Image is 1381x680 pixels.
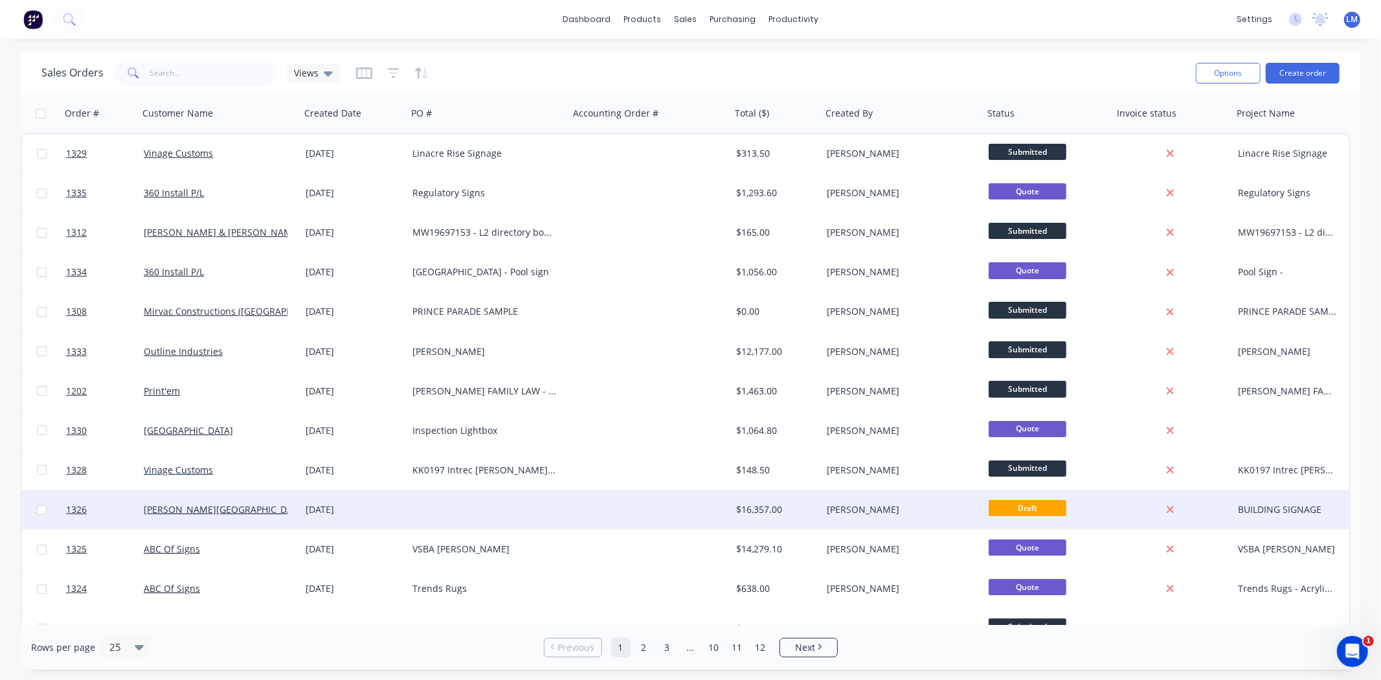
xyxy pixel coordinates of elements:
[736,345,813,358] div: $12,177.00
[1238,187,1337,199] div: Regulatory Signs
[703,10,762,29] div: purchasing
[827,345,971,358] div: [PERSON_NAME]
[23,10,43,29] img: Factory
[827,385,971,398] div: [PERSON_NAME]
[66,226,87,239] span: 1312
[144,187,204,199] a: 360 Install P/L
[66,569,144,608] a: 1324
[412,582,556,595] div: Trends Rugs
[1266,63,1340,84] button: Create order
[1238,582,1337,595] div: Trends Rugs - Acrylic lettering
[827,464,971,477] div: [PERSON_NAME]
[66,174,144,212] a: 1335
[66,213,144,252] a: 1312
[306,187,402,199] div: [DATE]
[66,582,87,595] span: 1324
[1230,10,1279,29] div: settings
[1238,503,1337,516] div: BUILDING SIGNAGE
[144,147,213,159] a: Vinage Customs
[795,641,815,654] span: Next
[827,424,971,437] div: [PERSON_NAME]
[66,292,144,331] a: 1308
[412,464,556,477] div: KK0197 Intrec [PERSON_NAME] - Timber Disc
[411,107,432,120] div: PO #
[827,266,971,278] div: [PERSON_NAME]
[306,345,402,358] div: [DATE]
[144,543,200,555] a: ABC Of Signs
[611,638,631,657] a: Page 1 is your current page
[989,579,1066,595] span: Quote
[31,641,95,654] span: Rows per page
[306,226,402,239] div: [DATE]
[668,10,703,29] div: sales
[736,187,813,199] div: $1,293.60
[144,345,223,357] a: Outline Industries
[1238,464,1337,477] div: KK0197 Intrec [PERSON_NAME] - Timber Disc
[294,66,319,80] span: Views
[557,641,594,654] span: Previous
[735,107,769,120] div: Total ($)
[412,147,556,160] div: Linacre Rise Signage
[827,305,971,318] div: [PERSON_NAME]
[41,67,104,79] h1: Sales Orders
[736,503,813,516] div: $16,357.00
[1238,226,1337,239] div: MW19697153 - L2 directory board updates
[539,638,843,657] ul: Pagination
[412,226,556,239] div: MW19697153 - L2 directory board updates
[1238,385,1337,398] div: [PERSON_NAME] FAMILY LAW - Reception Lightbox
[66,451,144,490] a: 1328
[412,543,556,556] div: VSBA [PERSON_NAME]
[412,266,556,278] div: [GEOGRAPHIC_DATA] - Pool sign
[1364,636,1374,646] span: 1
[827,543,971,556] div: [PERSON_NAME]
[306,543,402,556] div: [DATE]
[66,411,144,450] a: 1330
[827,622,971,635] div: [PERSON_NAME]
[144,305,365,317] a: Mirvac Constructions ([GEOGRAPHIC_DATA]) Pty Ltd
[412,424,556,437] div: Inspection Lightbox
[736,464,813,477] div: $148.50
[306,266,402,278] div: [DATE]
[736,424,813,437] div: $1,064.80
[66,609,144,648] a: 999
[989,262,1066,278] span: Quote
[989,381,1066,397] span: Submitted
[751,638,770,657] a: Page 12
[144,226,300,238] a: [PERSON_NAME] & [PERSON_NAME]
[1196,63,1261,84] button: Options
[306,424,402,437] div: [DATE]
[989,302,1066,318] span: Submitted
[65,107,99,120] div: Order #
[658,638,677,657] a: Page 3
[66,332,144,371] a: 1333
[987,107,1015,120] div: Status
[825,107,873,120] div: Created By
[306,385,402,398] div: [DATE]
[736,582,813,595] div: $638.00
[66,530,144,569] a: 1325
[827,226,971,239] div: [PERSON_NAME]
[827,147,971,160] div: [PERSON_NAME]
[144,582,200,595] a: ABC Of Signs
[1238,266,1337,278] div: Pool Sign -
[545,641,601,654] a: Previous page
[989,618,1066,635] span: Submitted
[736,305,813,318] div: $0.00
[66,372,144,411] a: 1202
[1117,107,1176,120] div: Invoice status
[144,424,233,436] a: [GEOGRAPHIC_DATA]
[989,341,1066,357] span: Submitted
[66,266,87,278] span: 1334
[306,147,402,160] div: [DATE]
[1237,107,1295,120] div: Project Name
[66,385,87,398] span: 1202
[66,543,87,556] span: 1325
[1337,636,1368,667] iframe: Intercom live chat
[66,134,144,173] a: 1329
[412,345,556,358] div: [PERSON_NAME]
[66,622,82,635] span: 999
[736,147,813,160] div: $313.50
[762,10,825,29] div: productivity
[306,305,402,318] div: [DATE]
[989,539,1066,556] span: Quote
